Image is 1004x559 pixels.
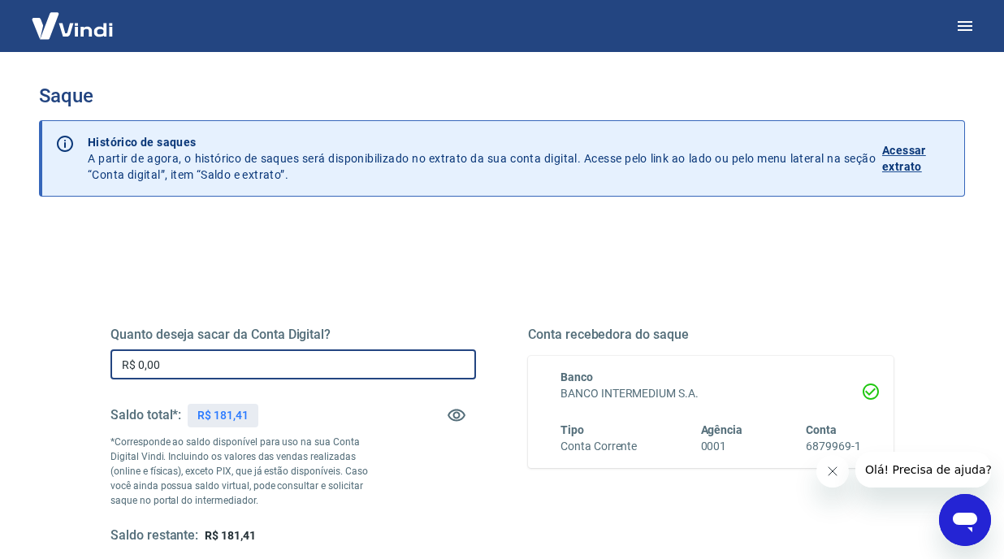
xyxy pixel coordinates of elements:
[528,327,894,343] h5: Conta recebedora do saque
[110,327,476,343] h5: Quanto deseja sacar da Conta Digital?
[39,84,965,107] h3: Saque
[110,435,385,508] p: *Corresponde ao saldo disponível para uso na sua Conta Digital Vindi. Incluindo os valores das ve...
[110,407,181,423] h5: Saldo total*:
[19,1,125,50] img: Vindi
[197,407,249,424] p: R$ 181,41
[882,142,951,175] p: Acessar extrato
[806,423,837,436] span: Conta
[806,438,861,455] h6: 6879969-1
[939,494,991,546] iframe: Botão para abrir a janela de mensagens
[560,423,584,436] span: Tipo
[560,385,861,402] h6: BANCO INTERMEDIUM S.A.
[205,529,256,542] span: R$ 181,41
[88,134,876,183] p: A partir de agora, o histórico de saques será disponibilizado no extrato da sua conta digital. Ac...
[88,134,876,150] p: Histórico de saques
[701,423,743,436] span: Agência
[560,438,637,455] h6: Conta Corrente
[701,438,743,455] h6: 0001
[110,527,198,544] h5: Saldo restante:
[816,455,849,487] iframe: Fechar mensagem
[882,134,951,183] a: Acessar extrato
[855,452,991,487] iframe: Mensagem da empresa
[560,370,593,383] span: Banco
[10,11,136,24] span: Olá! Precisa de ajuda?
